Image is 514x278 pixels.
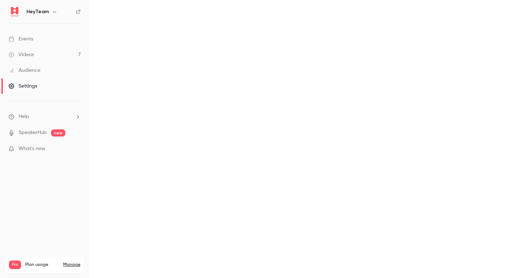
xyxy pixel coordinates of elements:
img: HeyTeam [9,6,20,18]
li: help-dropdown-opener [9,113,81,120]
span: new [51,129,65,136]
a: Manage [63,262,80,268]
div: Audience [9,67,40,74]
div: Settings [9,83,37,90]
span: Help [19,113,29,120]
span: What's new [19,145,45,153]
div: Videos [9,51,34,58]
span: Pro [9,260,21,269]
div: Events [9,35,33,43]
span: Plan usage [25,262,59,268]
h6: HeyTeam [26,8,49,15]
a: SpeakerHub [19,129,47,136]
